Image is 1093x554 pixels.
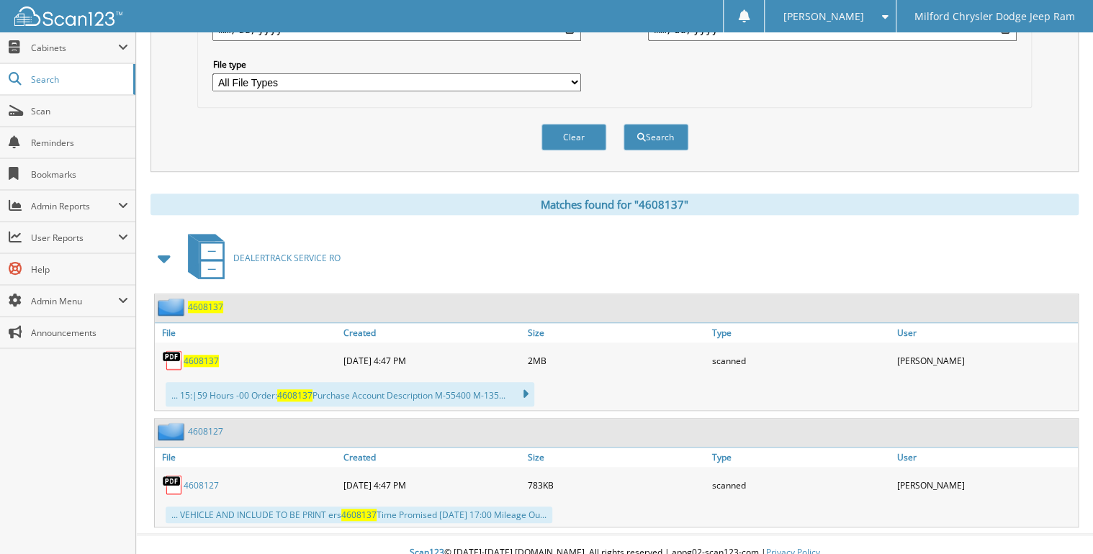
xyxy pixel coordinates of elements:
span: Scan [31,105,128,117]
span: Admin Reports [31,200,118,212]
a: Type [709,323,893,342]
div: [PERSON_NAME] [894,471,1078,499]
a: Created [339,323,523,342]
a: Size [524,323,709,342]
span: Admin Menu [31,295,118,307]
div: [PERSON_NAME] [894,346,1078,375]
span: Bookmarks [31,168,128,181]
a: Size [524,448,709,467]
button: Search [624,124,688,150]
img: folder2.png [158,422,188,440]
a: Type [709,448,893,467]
div: 783KB [524,471,709,499]
span: Cabinets [31,42,118,54]
span: Milford Chrysler Dodge Jeep Ram [914,12,1075,21]
iframe: Chat Widget [1021,485,1093,554]
a: 4608127 [184,479,219,491]
div: [DATE] 4:47 PM [339,346,523,375]
div: scanned [709,471,893,499]
div: [DATE] 4:47 PM [339,471,523,499]
span: DEALERTRACK SERVICE RO [233,252,341,264]
a: User [894,448,1078,467]
span: User Reports [31,232,118,244]
div: ... 15:|59 Hours -00 Order: Purchase Account Description M-55400 M-135... [166,382,534,407]
a: User [894,323,1078,342]
div: Matches found for "4608137" [150,194,1079,215]
div: 2MB [524,346,709,375]
a: File [155,323,339,342]
div: scanned [709,346,893,375]
div: ... VEHICLE AND INCLUDE TO BE PRINT ers Time Promised [DATE] 17:00 Mileage Ou... [166,507,552,523]
span: 4608137 [277,389,312,401]
button: Clear [541,124,606,150]
span: Help [31,263,128,276]
a: Created [339,448,523,467]
img: PDF.png [162,350,184,371]
span: 4608137 [341,509,377,521]
a: File [155,448,339,467]
label: File type [212,58,580,71]
a: 4608137 [188,301,223,313]
img: PDF.png [162,474,184,496]
span: Announcements [31,327,128,339]
img: folder2.png [158,298,188,316]
span: Search [31,73,126,86]
img: scan123-logo-white.svg [14,6,122,26]
span: [PERSON_NAME] [783,12,863,21]
span: Reminders [31,137,128,149]
a: DEALERTRACK SERVICE RO [179,230,341,286]
a: 4608127 [188,425,223,437]
a: 4608137 [184,355,219,367]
